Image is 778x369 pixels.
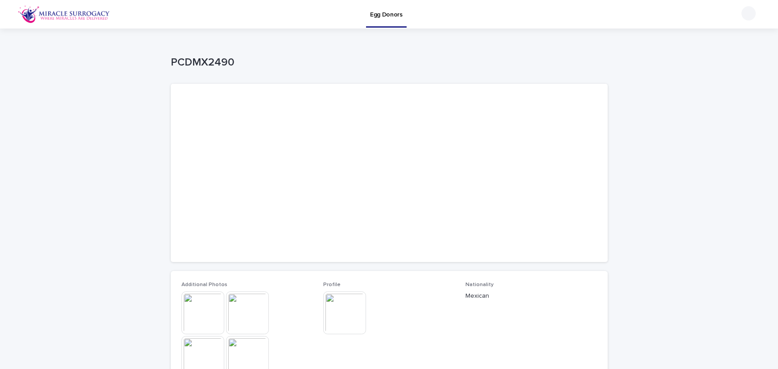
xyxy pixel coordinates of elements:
[171,56,604,69] p: PCDMX2490
[323,282,341,287] span: Profile
[18,5,110,23] img: OiFFDOGZQuirLhrlO1ag
[465,282,494,287] span: Nationality
[181,282,227,287] span: Additional Photos
[465,291,597,301] p: Mexican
